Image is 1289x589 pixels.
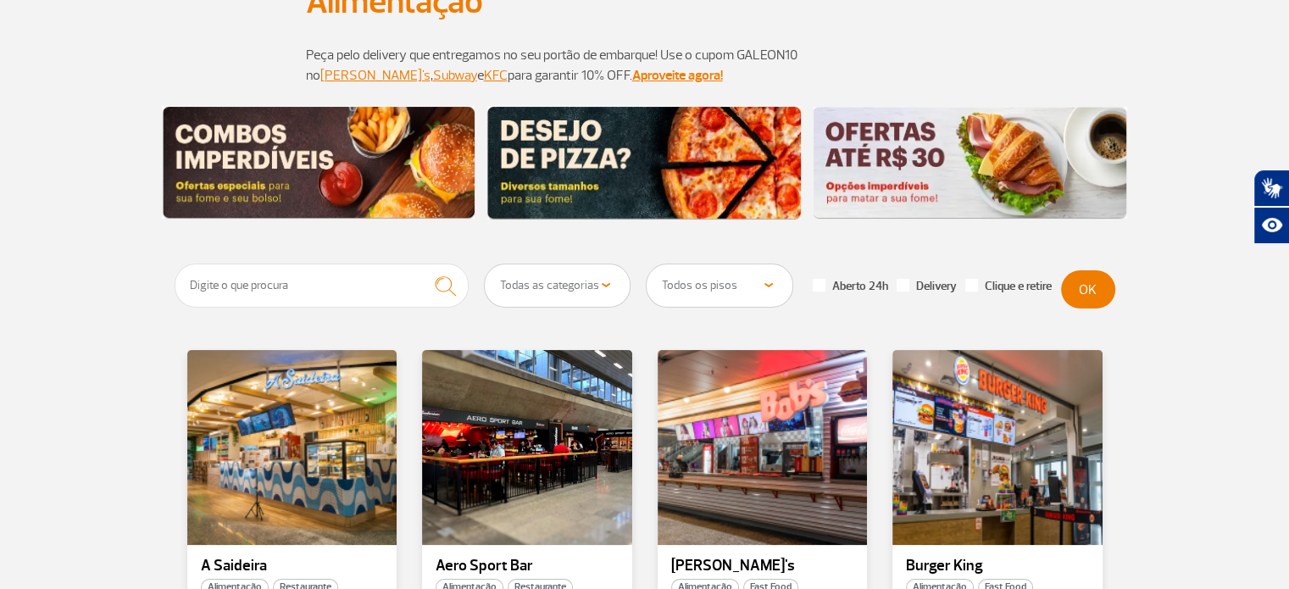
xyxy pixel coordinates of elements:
label: Aberto 24h [813,279,888,294]
a: Subway [433,67,477,84]
p: Peça pelo delivery que entregamos no seu portão de embarque! Use o cupom GALEON10 no , e para gar... [306,45,984,86]
p: [PERSON_NAME]'s [671,558,854,575]
input: Digite o que procura [175,264,469,308]
p: A Saideira [201,558,384,575]
p: Aero Sport Bar [436,558,619,575]
div: Plugin de acessibilidade da Hand Talk. [1253,169,1289,244]
button: OK [1061,270,1115,308]
button: Abrir tradutor de língua de sinais. [1253,169,1289,207]
label: Delivery [897,279,957,294]
a: [PERSON_NAME]'s [320,67,431,84]
label: Clique e retire [965,279,1052,294]
button: Abrir recursos assistivos. [1253,207,1289,244]
a: Aproveite agora! [632,67,723,84]
a: KFC [484,67,508,84]
p: Burger King [906,558,1089,575]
